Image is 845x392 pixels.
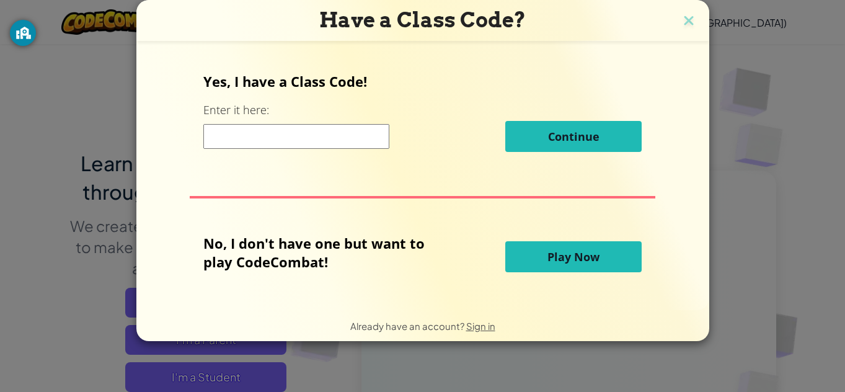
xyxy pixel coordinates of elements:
button: Play Now [505,241,642,272]
a: Sign in [466,320,495,332]
button: GoGuardian Privacy Information [10,20,36,46]
img: close icon [681,12,697,31]
span: Play Now [547,249,599,264]
span: Continue [548,129,599,144]
p: Yes, I have a Class Code! [203,72,642,91]
label: Enter it here: [203,102,269,118]
span: Already have an account? [350,320,466,332]
p: No, I don't have one but want to play CodeCombat! [203,234,443,271]
button: Continue [505,121,642,152]
span: Have a Class Code? [319,7,526,32]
